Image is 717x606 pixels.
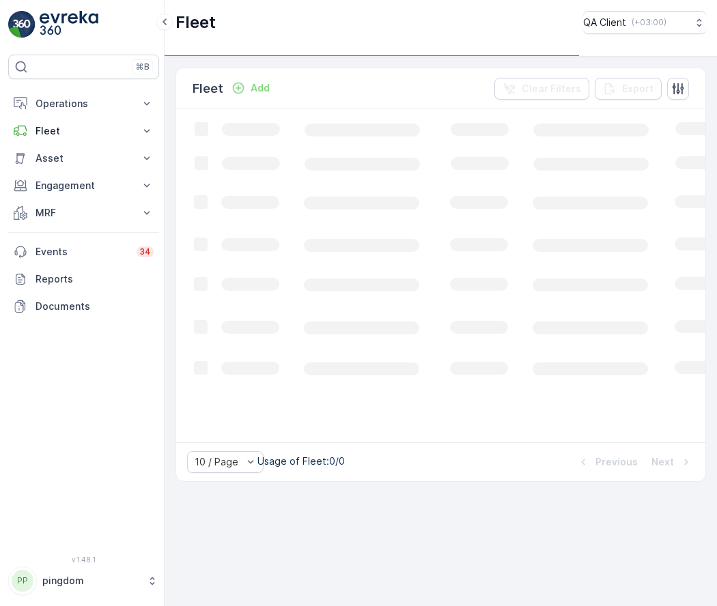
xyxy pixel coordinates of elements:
[8,172,159,199] button: Engagement
[8,566,159,595] button: PPpingdom
[36,151,132,165] p: Asset
[8,265,159,293] a: Reports
[650,454,694,470] button: Next
[36,206,132,220] p: MRF
[42,574,140,588] p: pingdom
[8,90,159,117] button: Operations
[651,455,674,469] p: Next
[36,97,132,111] p: Operations
[583,16,626,29] p: QA Client
[12,570,33,592] div: PP
[575,454,639,470] button: Previous
[251,81,270,95] p: Add
[595,78,662,100] button: Export
[522,82,581,96] p: Clear Filters
[36,179,132,192] p: Engagement
[632,17,666,28] p: ( +03:00 )
[36,272,154,286] p: Reports
[257,454,345,468] p: Usage of Fleet : 0/0
[494,78,589,100] button: Clear Filters
[595,455,638,469] p: Previous
[8,117,159,145] button: Fleet
[8,11,36,38] img: logo
[36,245,128,259] p: Events
[583,11,706,34] button: QA Client(+03:00)
[36,124,132,138] p: Fleet
[139,246,151,257] p: 34
[36,300,154,313] p: Documents
[193,79,223,98] p: Fleet
[8,145,159,172] button: Asset
[8,555,159,564] span: v 1.48.1
[622,82,653,96] p: Export
[8,238,159,265] a: Events34
[40,11,98,38] img: logo_light-DOdMpM7g.png
[226,80,275,96] button: Add
[136,61,150,72] p: ⌘B
[8,199,159,227] button: MRF
[175,12,216,33] p: Fleet
[8,293,159,320] a: Documents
